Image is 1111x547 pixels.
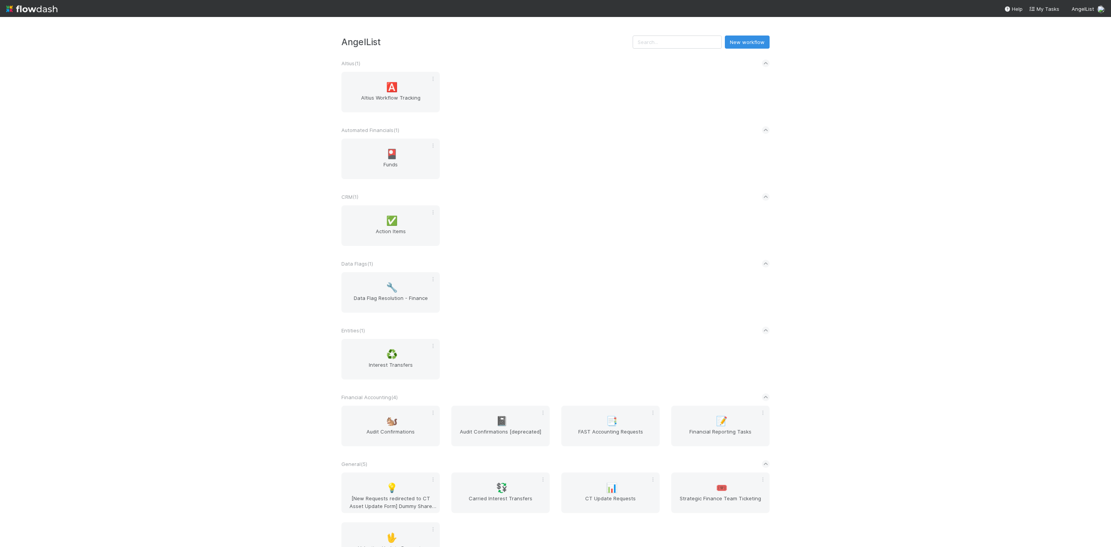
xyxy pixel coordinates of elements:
h3: AngelList [341,37,633,47]
span: 📓 [496,416,508,426]
a: 💱Carried Interest Transfers [451,472,550,513]
span: Strategic Finance Team Ticketing [674,495,767,510]
span: CT Update Requests [564,495,657,510]
span: Interest Transfers [344,361,437,376]
span: ♻️ [386,349,398,359]
span: 📝 [716,416,728,426]
span: 🐿️ [386,416,398,426]
span: 🎴 [386,149,398,159]
img: logo-inverted-e16ddd16eac7371096b0.svg [6,2,57,15]
span: 🔧 [386,283,398,293]
span: General ( 5 ) [341,461,367,467]
span: 🅰️ [386,82,398,92]
span: 📑 [606,416,618,426]
span: 🖖 [386,533,398,543]
a: My Tasks [1029,5,1059,13]
span: Data Flag Resolution - Finance [344,294,437,310]
span: ✅ [386,216,398,226]
span: Action Items [344,227,437,243]
span: Data Flags ( 1 ) [341,261,373,267]
span: 💡 [386,483,398,493]
button: New workflow [725,36,770,49]
span: CRM ( 1 ) [341,194,358,200]
span: Financial Accounting ( 4 ) [341,394,398,400]
a: 🐿️Audit Confirmations [341,406,440,446]
div: Help [1004,5,1023,13]
a: 🎴Funds [341,139,440,179]
span: Entities ( 1 ) [341,327,365,334]
a: 🅰️Altius Workflow Tracking [341,72,440,112]
span: 💱 [496,483,508,493]
span: My Tasks [1029,6,1059,12]
a: 📝Financial Reporting Tasks [671,406,770,446]
a: ♻️Interest Transfers [341,339,440,379]
span: FAST Accounting Requests [564,428,657,443]
span: 🎟️ [716,483,728,493]
a: 📊CT Update Requests [561,472,660,513]
span: Audit Confirmations [344,428,437,443]
a: 💡[New Requests redirected to CT Asset Update Form] Dummy Share Backlog Cleanup [341,472,440,513]
span: AngelList [1072,6,1094,12]
img: avatar_d7f67417-030a-43ce-a3ce-a315a3ccfd08.png [1097,5,1105,13]
span: Altius ( 1 ) [341,60,360,66]
a: ✅Action Items [341,205,440,246]
span: Altius Workflow Tracking [344,94,437,109]
input: Search... [633,36,722,49]
span: Carried Interest Transfers [454,495,547,510]
span: Funds [344,161,437,176]
a: 🎟️Strategic Finance Team Ticketing [671,472,770,513]
span: Financial Reporting Tasks [674,428,767,443]
span: 📊 [606,483,618,493]
a: 🔧Data Flag Resolution - Finance [341,272,440,313]
a: 📑FAST Accounting Requests [561,406,660,446]
span: [New Requests redirected to CT Asset Update Form] Dummy Share Backlog Cleanup [344,495,437,510]
span: Automated Financials ( 1 ) [341,127,399,133]
span: Audit Confirmations [deprecated] [454,428,547,443]
a: 📓Audit Confirmations [deprecated] [451,406,550,446]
